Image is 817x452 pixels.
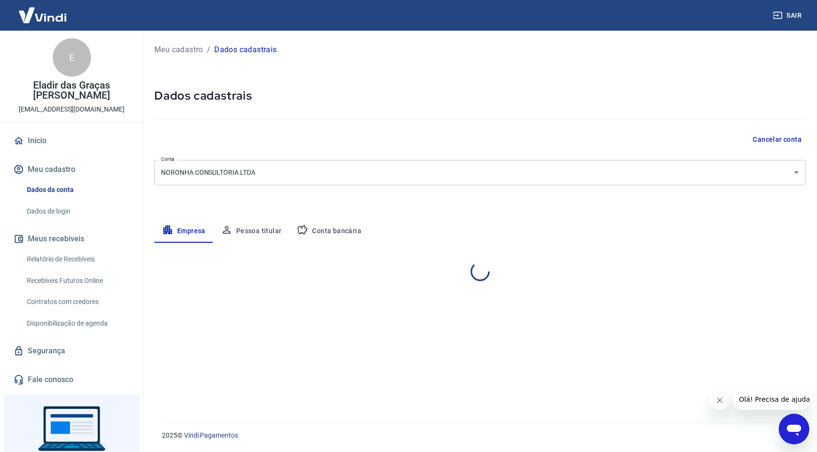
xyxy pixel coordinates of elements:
img: Vindi [12,0,74,30]
label: Conta [161,156,174,163]
a: Meu cadastro [154,44,203,56]
iframe: Fechar mensagem [710,391,729,410]
span: Olá! Precisa de ajuda? [6,7,81,14]
button: Empresa [154,220,213,243]
button: Conta bancária [289,220,369,243]
button: Meus recebíveis [12,228,132,249]
p: / [207,44,210,56]
a: Recebíveis Futuros Online [23,271,132,291]
a: Relatório de Recebíveis [23,249,132,269]
button: Meu cadastro [12,159,132,180]
a: Dados de login [23,202,132,221]
a: Dados da conta [23,180,132,200]
a: Contratos com credores [23,292,132,312]
a: Fale conosco [12,369,132,390]
a: Segurança [12,340,132,362]
div: E [53,38,91,77]
p: Dados cadastrais [214,44,276,56]
button: Cancelar conta [749,131,805,148]
a: Início [12,130,132,151]
iframe: Mensagem da empresa [733,389,809,410]
a: Vindi Pagamentos [184,431,238,439]
h5: Dados cadastrais [154,88,805,103]
p: 2025 © [162,430,794,441]
button: Pessoa titular [213,220,289,243]
a: Disponibilização de agenda [23,314,132,333]
p: [EMAIL_ADDRESS][DOMAIN_NAME] [19,104,125,114]
div: NORONHA CONSULTORIA LTDA [154,160,805,185]
p: Eladir das Graças [PERSON_NAME] [8,80,136,101]
button: Sair [771,7,805,24]
iframe: Botão para abrir a janela de mensagens [779,414,809,444]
